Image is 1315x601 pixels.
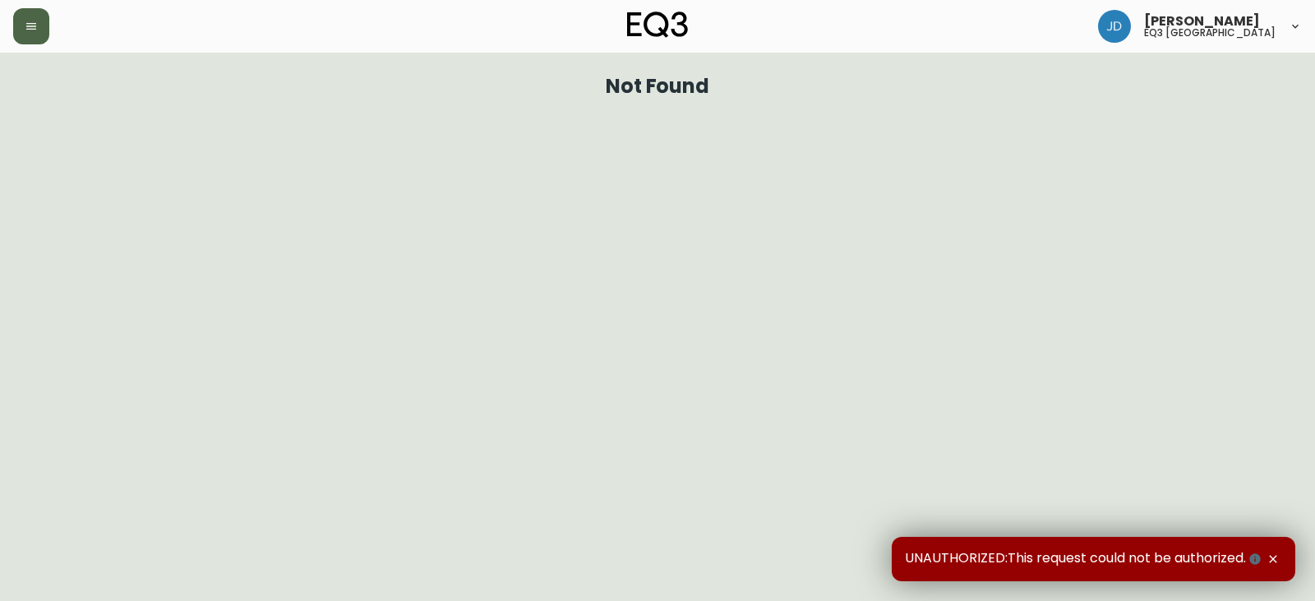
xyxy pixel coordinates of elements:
[606,79,710,94] h1: Not Found
[1144,28,1276,38] h5: eq3 [GEOGRAPHIC_DATA]
[1098,10,1131,43] img: 7c567ac048721f22e158fd313f7f0981
[1144,15,1260,28] span: [PERSON_NAME]
[627,12,688,38] img: logo
[905,550,1264,568] span: UNAUTHORIZED:This request could not be authorized.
